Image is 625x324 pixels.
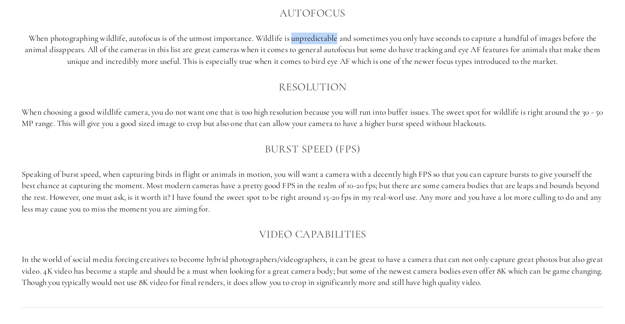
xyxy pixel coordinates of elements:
[22,140,603,158] h3: Burst Speed (FPS)
[22,33,603,67] p: When photographing wildlife, autofocus is of the utmost importance. Wildlife is unpredictable and...
[22,225,603,243] h3: Video capabilities
[22,169,603,215] p: Speaking of burst speed, when capturing birds in flight or animals in motion, you will want a cam...
[22,78,603,96] h3: Resolution
[22,106,603,129] p: When choosing a good wildlife camera, you do not want one that is too high resolution because you...
[22,4,603,22] h3: Autofocus
[22,254,603,288] p: In the world of social media forcing creatives to become hybrid photographers/videographers, it c...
